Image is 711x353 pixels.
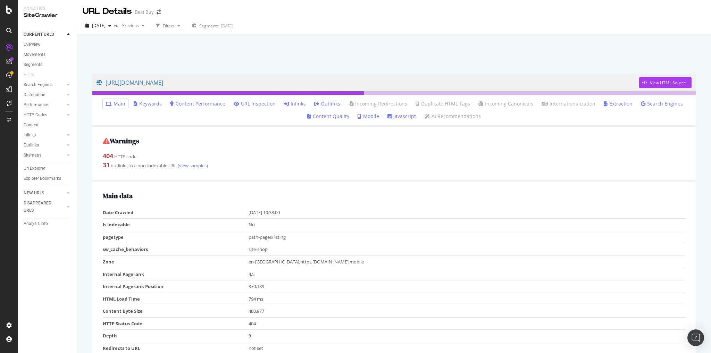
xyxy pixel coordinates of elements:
[284,100,306,107] a: Inlinks
[249,207,686,219] td: [DATE] 10:38:00
[24,175,72,182] a: Explorer Bookmarks
[24,132,65,139] a: Inlinks
[234,100,276,107] a: URL Inspection
[103,280,249,293] td: Internal Pagerank Position
[314,100,340,107] a: Outlinks
[249,317,686,330] td: 404
[103,192,685,200] h2: Main data
[650,80,686,86] div: View HTML Source
[103,293,249,305] td: HTML Load Time
[249,280,686,293] td: 370,189
[157,10,161,15] div: arrow-right-arrow-left
[478,100,533,107] a: Incoming Canonicals
[249,330,686,342] td: 3
[135,9,154,16] div: Best Buy
[83,6,132,17] div: URL Details
[97,74,639,91] a: [URL][DOMAIN_NAME]
[249,268,686,280] td: 4.5
[639,77,692,88] button: View HTML Source
[114,22,119,28] span: vs
[641,100,683,107] a: Search Engines
[24,51,45,58] div: Movements
[24,61,72,68] a: Segments
[170,100,225,107] a: Content Performance
[24,220,48,227] div: Analysis Info
[103,255,249,268] td: Zone
[24,220,72,227] a: Analysis Info
[103,243,249,256] td: sw_cache_behaviors
[177,162,208,169] a: (view samples)
[83,20,114,31] button: [DATE]
[103,161,110,169] strong: 31
[249,243,686,256] td: site-shop
[24,101,65,109] a: Performance
[24,31,54,38] div: CURRENT URLS
[24,132,36,139] div: Inlinks
[119,20,147,31] button: Previous
[358,113,379,120] a: Mobile
[24,91,65,99] a: Distribution
[24,121,72,129] a: Content
[103,207,249,219] td: Date Crawled
[24,91,45,99] div: Distribution
[24,111,65,119] a: HTTP Codes
[24,81,65,89] a: Search Engines
[24,200,59,214] div: DISAPPEARED URLS
[249,305,686,318] td: 480,977
[387,113,416,120] a: Javascript
[24,101,48,109] div: Performance
[307,113,349,120] a: Content Quality
[24,200,65,214] a: DISAPPEARED URLS
[349,100,407,107] a: Incoming Redirections
[416,100,470,107] a: Duplicate HTML Tags
[24,142,39,149] div: Outlinks
[249,255,686,268] td: en-[GEOGRAPHIC_DATA],https,[DOMAIN_NAME],mobile
[24,121,39,129] div: Content
[542,100,595,107] a: Internationalization
[103,305,249,318] td: Content Byte Size
[424,113,481,120] a: AI Recommendations
[103,268,249,280] td: Internal Pagerank
[119,23,139,28] span: Previous
[103,219,249,231] td: Is Indexable
[92,23,106,28] span: 2025 Sep. 9th
[24,152,41,159] div: Sitemaps
[103,152,113,160] strong: 404
[103,317,249,330] td: HTTP Status Code
[24,81,52,89] div: Search Engines
[687,329,704,346] div: Open Intercom Messenger
[249,345,682,352] div: not set
[221,23,233,29] div: [DATE]
[249,293,686,305] td: 794 ms
[24,6,71,11] div: Analytics
[24,41,40,48] div: Overview
[24,61,42,68] div: Segments
[249,219,686,231] td: No
[153,20,183,31] button: Filters
[24,165,72,172] a: Url Explorer
[604,100,633,107] a: Extraction
[134,100,162,107] a: Keywords
[24,152,65,159] a: Sitemaps
[24,175,61,182] div: Explorer Bookmarks
[24,71,34,78] div: Visits
[249,231,686,243] td: path-pages/listing
[24,190,44,197] div: NEW URLS
[24,165,45,172] div: Url Explorer
[103,231,249,243] td: pagetype
[24,111,47,119] div: HTTP Codes
[24,71,41,78] a: Visits
[24,190,65,197] a: NEW URLS
[103,161,685,170] div: outlinks to a non-indexable URL
[24,142,65,149] a: Outlinks
[199,23,219,29] span: Segments
[103,137,685,145] h2: Warnings
[106,100,125,107] a: Main
[24,31,65,38] a: CURRENT URLS
[103,152,685,161] div: HTTP code
[163,23,175,29] div: Filters
[24,51,72,58] a: Movements
[24,41,72,48] a: Overview
[103,330,249,342] td: Depth
[189,20,236,31] button: Segments[DATE]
